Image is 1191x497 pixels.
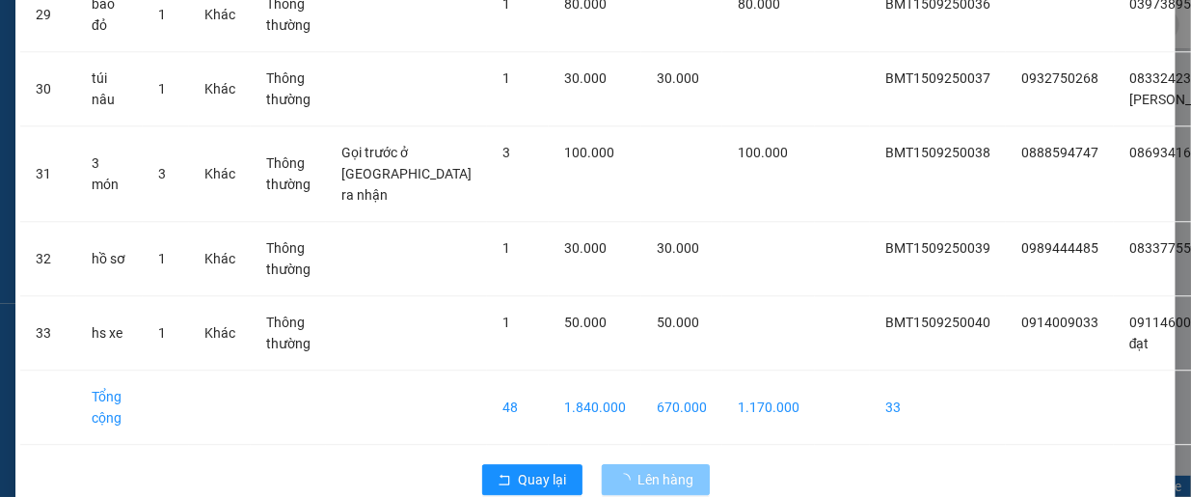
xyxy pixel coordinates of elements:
[519,469,567,490] span: Quay lại
[158,166,166,181] span: 3
[885,145,990,160] span: BMT1509250038
[498,473,511,488] span: rollback
[251,126,326,222] td: Thông thường
[20,126,76,222] td: 31
[564,70,607,86] span: 30.000
[76,371,143,445] td: Tổng cộng
[564,145,614,160] span: 100.000
[20,222,76,296] td: 32
[564,240,607,256] span: 30.000
[189,52,251,126] td: Khác
[502,70,510,86] span: 1
[870,371,1006,445] td: 33
[549,371,641,445] td: 1.840.000
[502,315,510,330] span: 1
[189,126,251,222] td: Khác
[76,222,143,296] td: hồ sơ
[189,222,251,296] td: Khác
[76,126,143,222] td: 3 món
[251,222,326,296] td: Thông thường
[1129,336,1150,351] span: đạt
[251,52,326,126] td: Thông thường
[638,469,694,490] span: Lên hàng
[487,371,549,445] td: 48
[885,315,990,330] span: BMT1509250040
[885,70,990,86] span: BMT1509250037
[502,145,510,160] span: 3
[20,52,76,126] td: 30
[76,52,143,126] td: túi nâu
[617,473,638,486] span: loading
[885,240,990,256] span: BMT1509250039
[641,371,722,445] td: 670.000
[502,240,510,256] span: 1
[482,464,582,495] button: rollbackQuay lại
[251,296,326,371] td: Thông thường
[158,325,166,341] span: 1
[1021,240,1098,256] span: 0989444485
[158,251,166,266] span: 1
[158,81,166,97] span: 1
[564,315,607,330] span: 50.000
[341,145,472,203] span: Gọi trước ở [GEOGRAPHIC_DATA] ra nhận
[1021,70,1098,86] span: 0932750268
[189,296,251,371] td: Khác
[657,315,699,330] span: 50.000
[158,7,166,22] span: 1
[76,296,143,371] td: hs xe
[738,145,788,160] span: 100.000
[1021,315,1098,330] span: 0914009033
[657,240,699,256] span: 30.000
[657,70,699,86] span: 30.000
[20,296,76,371] td: 33
[1021,145,1098,160] span: 0888594747
[722,371,815,445] td: 1.170.000
[602,464,710,495] button: Lên hàng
